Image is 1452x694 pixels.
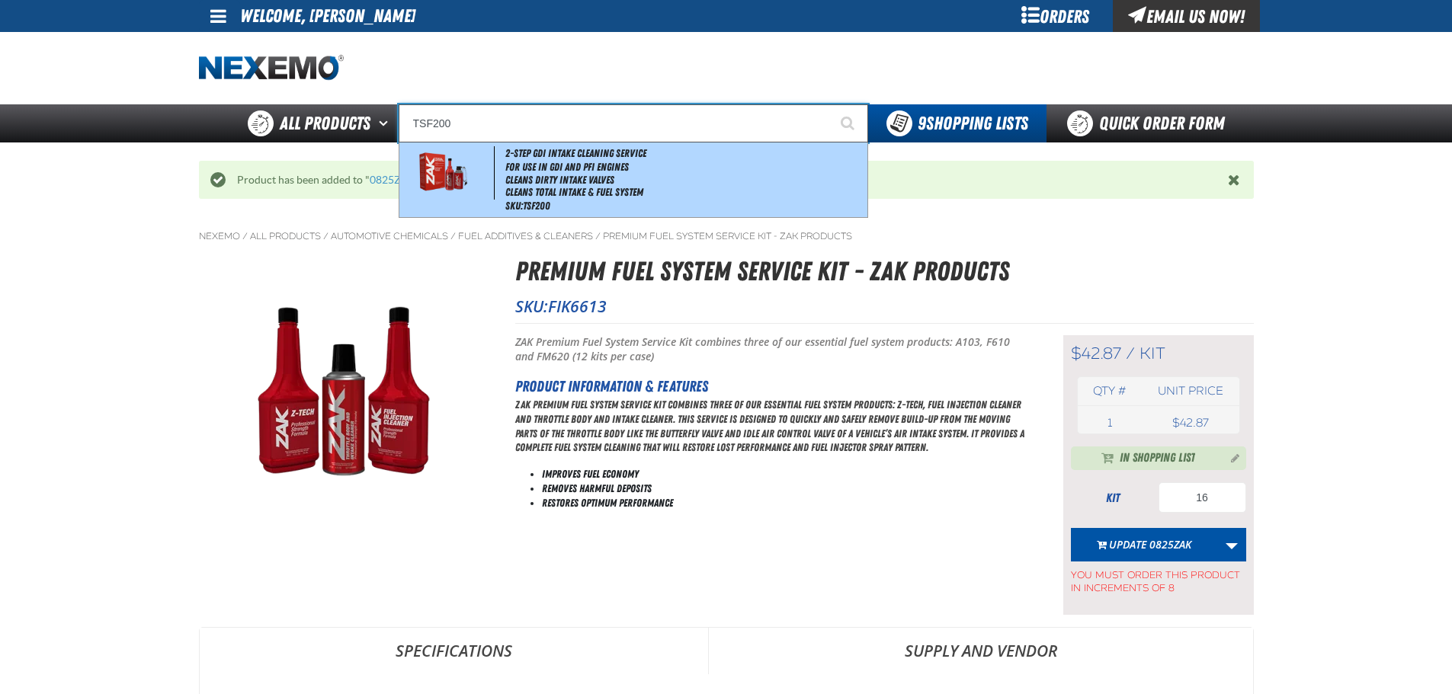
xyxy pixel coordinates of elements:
[542,496,1025,510] li: Restores Optimum Performance
[199,55,344,82] img: Nexemo logo
[515,398,1025,456] p: ZAK Premium Fuel System Service Kit combines three of our essential fuel system products: Z-Tech,...
[280,110,370,137] span: All Products
[1142,412,1239,433] td: $42.87
[1139,344,1165,363] span: kit
[1142,377,1239,405] th: Unit price
[399,104,868,142] input: Search
[199,230,1254,242] nav: Breadcrumbs
[918,113,926,134] strong: 9
[199,230,240,242] a: Nexemo
[515,296,1254,317] p: SKU:
[603,230,852,242] a: Premium Fuel System Service Kit - ZAK Products
[918,113,1028,134] span: Shopping Lists
[505,174,864,187] li: Cleans Dirty Intake Valves
[1071,528,1218,561] button: Update 0825ZAK
[458,230,593,242] a: Fuel Additives & Cleaners
[370,174,416,186] a: 0825ZAK
[1120,449,1195,468] span: In Shopping List
[709,628,1253,673] a: Supply and Vendor
[505,186,864,199] li: Cleans Total Intake & Fuel System
[200,283,488,505] img: Premium Fuel System Service Kit - ZAK Products
[505,147,646,159] span: 2-Step GDI Intake Cleaning Service
[242,230,248,242] span: /
[548,296,607,317] span: FIK6613
[200,628,708,673] a: Specifications
[1047,104,1253,142] a: Quick Order Form
[323,230,329,242] span: /
[1078,377,1143,405] th: Qty #
[1217,528,1246,561] a: More Actions
[373,104,399,142] button: Open All Products pages
[515,335,1025,364] p: ZAK Premium Fuel System Service Kit combines three of our essential fuel system products: A103, F...
[408,146,477,200] img: 5b11582210d27797071929-twostepbox_0000_copy_preview.png
[505,200,550,212] span: SKU:TSF200
[199,55,344,82] a: Home
[226,173,1228,187] div: Product has been added to " "
[1219,448,1243,466] button: Manage current product in the Shopping List
[450,230,456,242] span: /
[595,230,601,242] span: /
[515,375,1025,398] h2: Product Information & Features
[1224,168,1246,191] button: Close the Notification
[1107,416,1112,430] span: 1
[1159,482,1246,513] input: Product Quantity
[505,161,864,174] li: For Use in GDI and PFI Engines
[542,481,1025,496] li: Removes Harmful Deposits
[542,467,1025,481] li: Improves Fuel Economy
[1126,344,1135,363] span: /
[1071,561,1246,595] span: You must order this product in increments of 8
[1071,490,1155,507] div: kit
[868,104,1047,142] button: You have 9 Shopping Lists. Open to view details
[830,104,868,142] button: Start Searching
[1071,344,1121,363] span: $42.87
[515,251,1254,292] h1: Premium Fuel System Service Kit - ZAK Products
[331,230,448,242] a: Automotive Chemicals
[250,230,321,242] a: All Products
